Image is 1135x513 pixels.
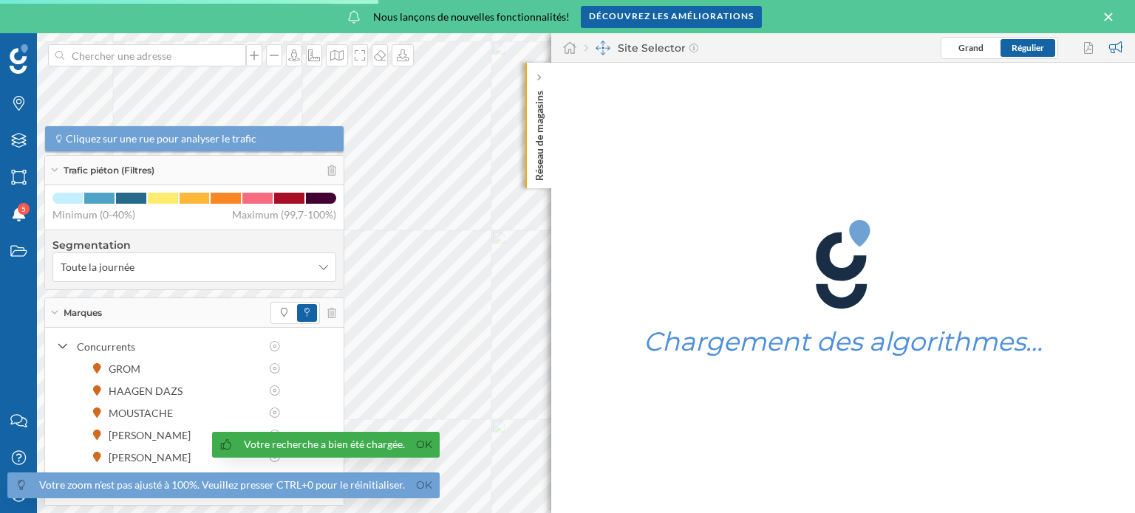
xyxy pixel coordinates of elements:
[412,436,436,453] a: Ok
[61,260,134,275] span: Toute la journée
[39,478,405,492] div: Votre zoom n'est pas ajusté à 100%. Veuillez presser CTRL+0 pour le réinitialiser.
[52,207,135,222] span: Minimum (0-40%)
[109,405,180,421] div: MOUSTACHE
[584,41,698,55] div: Site Selector
[64,164,154,177] span: Trafic piéton (Filtres)
[109,361,148,376] div: GROM
[77,339,260,354] div: Concurrents
[1012,42,1044,53] span: Régulier
[232,207,336,222] span: Maximum (99,7-100%)
[532,85,547,181] p: Réseau de magasins
[958,42,984,53] span: Grand
[10,44,28,74] img: Logo Geoblink
[644,328,1043,356] h1: Chargement des algorithmes…
[109,383,190,399] div: HAAGEN DAZS
[66,131,256,146] span: Cliquez sur une rue pour analyser le trafic
[412,477,436,494] a: Ok
[52,238,336,252] h4: Segmentation
[244,437,405,452] div: Votre recherche a bien été chargée.
[373,10,570,24] span: Nous lançons de nouvelles fonctionnalités!
[109,427,198,443] div: [PERSON_NAME]
[64,306,102,320] span: Marques
[21,202,26,216] span: 5
[596,41,610,55] img: dashboards-manager.svg
[24,10,95,24] span: Assistance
